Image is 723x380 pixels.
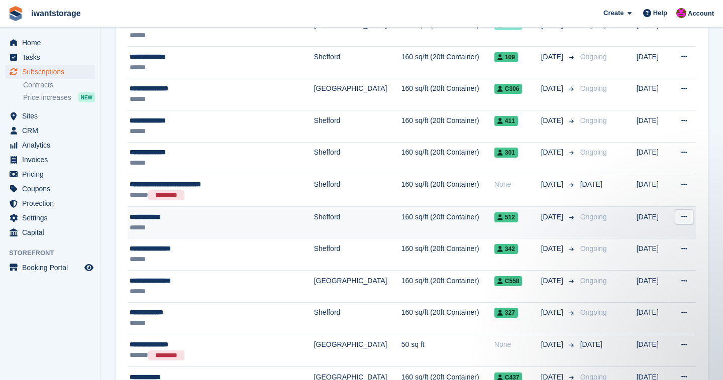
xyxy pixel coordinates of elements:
span: Sites [22,109,82,123]
a: menu [5,211,95,225]
td: [GEOGRAPHIC_DATA] [314,334,401,367]
a: menu [5,153,95,167]
td: Shefford [314,110,401,142]
a: menu [5,123,95,138]
a: Price increases NEW [23,92,95,103]
td: 160 sq/ft (20ft Container) [401,206,494,238]
span: [DATE] [541,83,565,94]
a: menu [5,261,95,275]
td: [GEOGRAPHIC_DATA] [314,15,401,47]
a: Preview store [83,262,95,274]
span: [DATE] [541,147,565,158]
td: 160 sq/ft (20ft Container) [401,110,494,142]
td: [DATE] [637,206,671,238]
div: None [494,339,541,350]
td: [DATE] [637,334,671,367]
span: Home [22,36,82,50]
div: NEW [78,92,95,102]
span: [DATE] [541,339,565,350]
span: Ongoing [580,84,607,92]
span: Ongoing [580,116,607,124]
td: Shefford [314,238,401,271]
span: Ongoing [580,148,607,156]
td: 160 sq/ft (20ft Container) [401,270,494,302]
span: Ongoing [580,213,607,221]
span: 342 [494,244,518,254]
span: Ongoing [580,21,607,29]
td: [DATE] [637,142,671,174]
td: [DATE] [637,174,671,207]
span: Capital [22,225,82,239]
td: [DATE] [637,110,671,142]
a: menu [5,225,95,239]
span: Price increases [23,93,71,102]
td: [DATE] [637,46,671,78]
div: None [494,179,541,190]
td: 160 sq/ft (20ft Container) [401,238,494,271]
span: Account [688,9,714,19]
span: [DATE] [541,52,565,62]
span: 109 [494,52,518,62]
td: Shefford [314,206,401,238]
a: menu [5,167,95,181]
td: 160 sq/ft (20ft Container) [401,46,494,78]
span: Create [603,8,624,18]
td: Shefford [314,302,401,334]
td: [DATE] [637,78,671,110]
td: [DATE] [637,302,671,334]
span: Ongoing [580,53,607,61]
a: menu [5,50,95,64]
span: 512 [494,212,518,222]
td: Shefford [314,174,401,207]
span: Protection [22,196,82,210]
td: [DATE] [637,15,671,47]
span: Pricing [22,167,82,181]
td: 160 sq/ft (20ft Container) [401,174,494,207]
span: [DATE] [580,340,602,348]
td: 160 sq/ft (20ft Container) [401,142,494,174]
td: [DATE] [637,270,671,302]
span: Subscriptions [22,65,82,79]
td: 160 sq/ft (20ft Container) [401,302,494,334]
span: [DATE] [541,212,565,222]
span: Tasks [22,50,82,64]
span: Settings [22,211,82,225]
span: Storefront [9,248,100,258]
td: [GEOGRAPHIC_DATA] [314,270,401,302]
a: menu [5,182,95,196]
td: [GEOGRAPHIC_DATA] [314,78,401,110]
span: C558 [494,276,523,286]
span: Ongoing [580,308,607,316]
td: Shefford [314,46,401,78]
td: 50 sq ft [401,334,494,367]
span: Ongoing [580,244,607,252]
td: [DATE] [637,238,671,271]
span: [DATE] [541,115,565,126]
span: 301 [494,148,518,158]
img: Jonathan [676,8,686,18]
span: [DATE] [541,276,565,286]
span: 411 [494,116,518,126]
td: Shefford [314,142,401,174]
span: Coupons [22,182,82,196]
span: Help [653,8,667,18]
td: 160 sq/ft (20ft Container) [401,78,494,110]
span: [DATE] [541,179,565,190]
span: CRM [22,123,82,138]
a: menu [5,138,95,152]
td: 160 sq/ft (20ft Container) [401,15,494,47]
span: [DATE] [541,307,565,318]
a: Contracts [23,80,95,90]
a: menu [5,196,95,210]
a: iwantstorage [27,5,85,22]
span: Booking Portal [22,261,82,275]
img: stora-icon-8386f47178a22dfd0bd8f6a31ec36ba5ce8667c1dd55bd0f319d3a0aa187defe.svg [8,6,23,21]
span: [DATE] [580,180,602,188]
span: C306 [494,84,523,94]
a: menu [5,109,95,123]
span: [DATE] [541,243,565,254]
a: menu [5,36,95,50]
a: menu [5,65,95,79]
span: Invoices [22,153,82,167]
span: Ongoing [580,277,607,285]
